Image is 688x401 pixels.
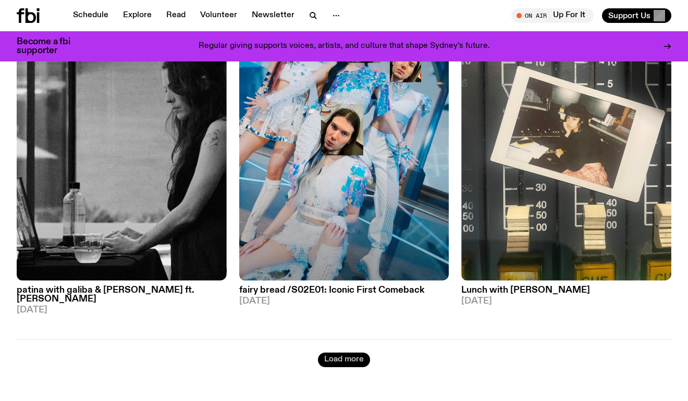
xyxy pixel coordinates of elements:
[17,37,83,55] h3: Become a fbi supporter
[17,306,227,315] span: [DATE]
[461,286,671,295] h3: Lunch with [PERSON_NAME]
[17,281,227,315] a: patina with galiba & [PERSON_NAME] ft. [PERSON_NAME][DATE]
[239,297,449,306] span: [DATE]
[199,42,490,51] p: Regular giving supports voices, artists, and culture that shape Sydney’s future.
[239,1,449,281] img: A promotional image from aespa's single Next Level with Jim's face poorly photoshopped four times...
[239,286,449,295] h3: fairy bread /S02E01: Iconic First Comeback
[67,8,115,23] a: Schedule
[461,297,671,306] span: [DATE]
[117,8,158,23] a: Explore
[194,8,243,23] a: Volunteer
[602,8,671,23] button: Support Us
[245,8,301,23] a: Newsletter
[608,11,650,20] span: Support Us
[160,8,192,23] a: Read
[17,286,227,304] h3: patina with galiba & [PERSON_NAME] ft. [PERSON_NAME]
[511,8,594,23] button: On AirUp For It
[239,281,449,306] a: fairy bread /S02E01: Iconic First Comeback[DATE]
[318,353,370,367] button: Load more
[461,281,671,306] a: Lunch with [PERSON_NAME][DATE]
[461,1,671,281] img: A polaroid of Ella Avni in the studio on top of the mixer which is also located in the studio.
